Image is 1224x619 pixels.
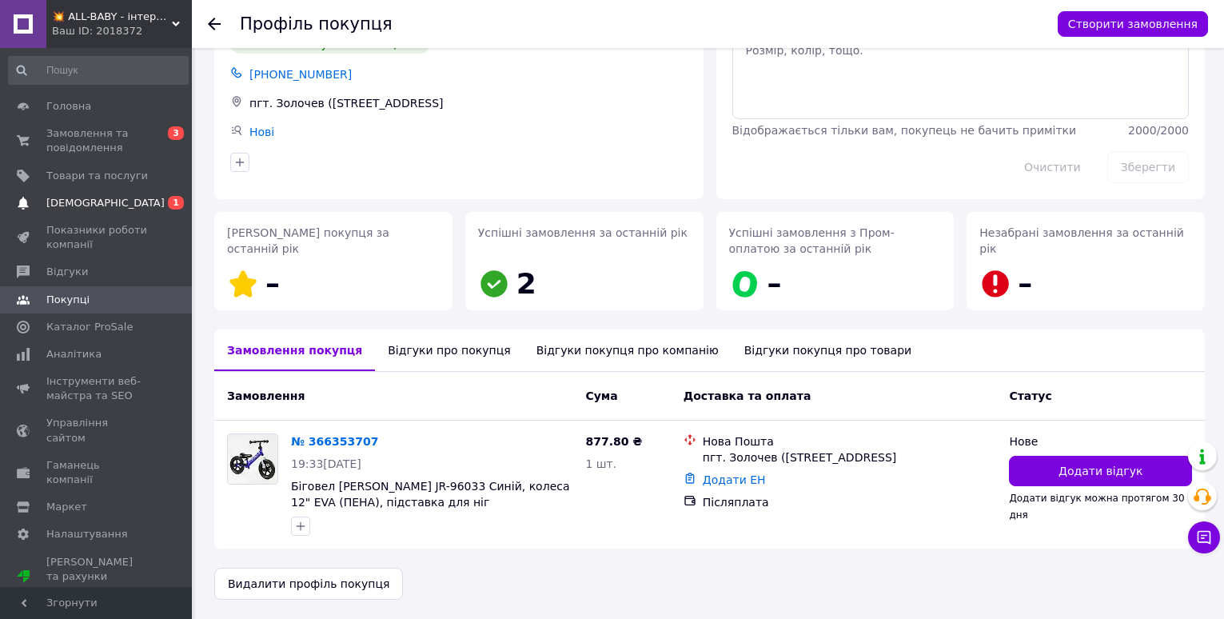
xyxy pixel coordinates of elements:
div: Відгуки про покупця [375,329,523,371]
span: 1 [168,196,184,210]
span: Маркет [46,500,87,514]
span: [PERSON_NAME] покупця за останній рік [227,226,389,255]
span: Управління сайтом [46,416,148,445]
a: Додати ЕН [703,473,766,486]
span: 19:33[DATE] [291,457,361,470]
span: Успішні замовлення за останній рік [478,226,688,239]
div: пгт. Золочев ([STREET_ADDRESS] [246,92,691,114]
span: Покупці [46,293,90,307]
span: Додати відгук [1059,463,1142,479]
a: Фото товару [227,433,278,485]
span: 1 шт. [585,457,616,470]
button: Додати відгук [1009,456,1192,486]
button: Чат з покупцем [1188,521,1220,553]
span: Головна [46,99,91,114]
span: – [265,267,280,300]
button: Створити замовлення [1058,11,1208,37]
span: Незабрані замовлення за останній рік [979,226,1184,255]
span: Відгуки [46,265,88,279]
div: Нове [1009,433,1192,449]
div: Відгуки покупця про компанію [524,329,732,371]
div: Післяплата [703,494,997,510]
input: Пошук [8,56,189,85]
a: Нові [249,126,274,138]
a: № 366353707 [291,435,378,448]
span: 3 [168,126,184,140]
span: Відображається тільки вам, покупець не бачить примітки [732,124,1077,137]
span: Замовлення та повідомлення [46,126,148,155]
span: 2 [516,267,536,300]
span: Гаманець компанії [46,458,148,487]
span: 💥 ALL-BABY - інтернет - магазин товарів для дітей [52,10,172,24]
span: Успішні замовлення з Пром-оплатою за останній рік [729,226,895,255]
span: [PERSON_NAME] та рахунки [46,555,148,599]
div: пгт. Золочев ([STREET_ADDRESS] [703,449,997,465]
span: – [1018,267,1032,300]
button: Видалити профіль покупця [214,568,403,600]
div: Prom топ [46,584,148,598]
h1: Профіль покупця [240,14,393,34]
span: Cума [585,389,617,402]
div: Замовлення покупця [214,329,375,371]
span: [PHONE_NUMBER] [249,68,352,81]
span: Каталог ProSale [46,320,133,334]
span: – [767,267,782,300]
span: Додати відгук можна протягом 30 дня [1009,493,1184,520]
img: Фото товару [228,434,277,484]
span: 877.80 ₴ [585,435,642,448]
span: [DEMOGRAPHIC_DATA] [46,196,165,210]
span: Аналітика [46,347,102,361]
div: Відгуки покупця про товари [732,329,924,371]
div: Нова Пошта [703,433,997,449]
span: Статус [1009,389,1051,402]
span: Доставка та оплата [684,389,811,402]
span: Показники роботи компанії [46,223,148,252]
span: Інструменти веб-майстра та SEO [46,374,148,403]
span: Замовлення [227,389,305,402]
div: Ваш ID: 2018372 [52,24,192,38]
span: 2000 / 2000 [1128,124,1189,137]
span: Товари та послуги [46,169,148,183]
span: Налаштування [46,527,128,541]
div: Повернутися назад [208,16,221,32]
a: Біговел [PERSON_NAME] JR-96033 Синій, колеса 12" EVA (ПЕНА), підставка для ніг [291,480,570,509]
